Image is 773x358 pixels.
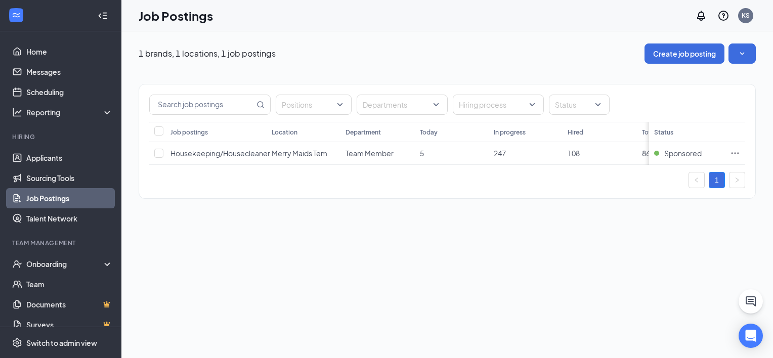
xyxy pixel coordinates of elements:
[729,172,745,188] button: right
[26,62,113,82] a: Messages
[489,122,563,142] th: In progress
[272,128,297,137] div: Location
[12,239,111,247] div: Team Management
[26,294,113,315] a: DocumentsCrown
[709,172,725,188] li: 1
[26,315,113,335] a: SurveysCrown
[695,10,707,22] svg: Notifications
[346,149,394,158] span: Team Member
[729,172,745,188] li: Next Page
[745,295,757,307] svg: ChatActive
[26,41,113,62] a: Home
[12,259,22,269] svg: UserCheck
[649,122,725,142] th: Status
[26,82,113,102] a: Scheduling
[346,128,381,137] div: Department
[139,7,213,24] h1: Job Postings
[717,10,729,22] svg: QuestionInfo
[12,338,22,348] svg: Settings
[742,11,750,20] div: KS
[26,338,97,348] div: Switch to admin view
[170,149,270,158] span: Housekeeping/Housecleaner
[420,149,424,158] span: 5
[730,148,740,158] svg: Ellipses
[709,172,724,188] a: 1
[26,259,104,269] div: Onboarding
[563,122,636,142] th: Hired
[415,122,489,142] th: Today
[734,177,740,183] span: right
[267,142,340,165] td: Merry Maids Tempe
[26,274,113,294] a: Team
[689,172,705,188] li: Previous Page
[694,177,700,183] span: left
[26,168,113,188] a: Sourcing Tools
[664,148,702,158] span: Sponsored
[26,208,113,229] a: Talent Network
[98,11,108,21] svg: Collapse
[12,107,22,117] svg: Analysis
[737,49,747,59] svg: SmallChevronDown
[689,172,705,188] button: left
[739,324,763,348] div: Open Intercom Messenger
[637,122,711,142] th: Total
[642,149,658,158] span: 8604
[272,149,336,158] span: Merry Maids Tempe
[11,10,21,20] svg: WorkstreamLogo
[739,289,763,314] button: ChatActive
[26,107,113,117] div: Reporting
[150,95,254,114] input: Search job postings
[340,142,414,165] td: Team Member
[170,128,208,137] div: Job postings
[256,101,265,109] svg: MagnifyingGlass
[645,43,724,64] button: Create job posting
[26,188,113,208] a: Job Postings
[139,48,276,59] p: 1 brands, 1 locations, 1 job postings
[12,132,111,141] div: Hiring
[728,43,756,64] button: SmallChevronDown
[26,148,113,168] a: Applicants
[568,149,580,158] span: 108
[494,149,506,158] span: 247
